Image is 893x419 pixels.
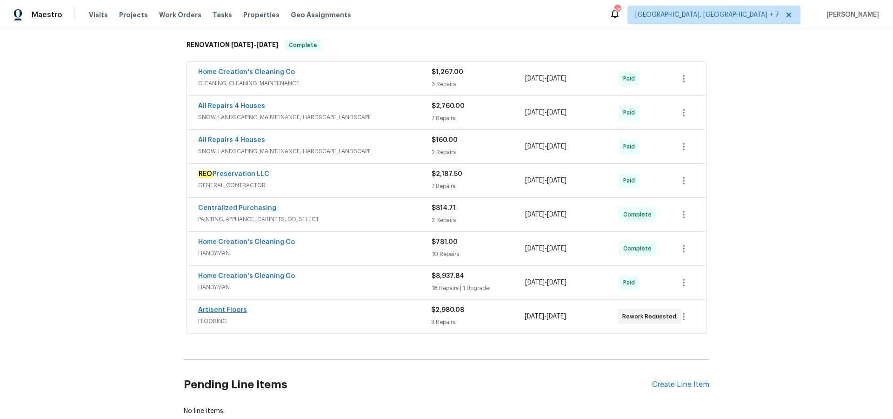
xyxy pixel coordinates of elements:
[119,10,148,20] span: Projects
[635,10,779,20] span: [GEOGRAPHIC_DATA], [GEOGRAPHIC_DATA] + 7
[823,10,879,20] span: [PERSON_NAME]
[159,10,201,20] span: Work Orders
[291,10,351,20] span: Geo Assignments
[525,142,566,151] span: -
[198,239,295,245] a: Home Creation's Cleaning Co
[623,176,639,185] span: Paid
[243,10,280,20] span: Properties
[525,313,544,320] span: [DATE]
[623,278,639,287] span: Paid
[198,170,213,178] em: REO
[432,205,456,211] span: $814.71
[547,245,566,252] span: [DATE]
[432,284,525,293] div: 18 Repairs | 1 Upgrade
[547,177,566,184] span: [DATE]
[525,244,566,253] span: -
[547,143,566,150] span: [DATE]
[623,74,639,83] span: Paid
[198,273,295,279] a: Home Creation's Cleaning Co
[432,171,462,177] span: $2,187.50
[546,313,566,320] span: [DATE]
[431,307,464,313] span: $2,980.08
[547,109,566,116] span: [DATE]
[198,79,432,88] span: CLEANING, CLEANING_MAINTENANCE
[622,312,680,321] span: Rework Requested
[198,181,432,190] span: GENERAL_CONTRACTOR
[213,12,232,18] span: Tasks
[431,318,524,327] div: 3 Repairs
[525,176,566,185] span: -
[525,312,566,321] span: -
[198,249,432,258] span: HANDYMAN
[231,41,279,48] span: -
[432,182,525,191] div: 7 Repairs
[623,244,655,253] span: Complete
[525,143,545,150] span: [DATE]
[184,363,652,406] h2: Pending Line Items
[198,307,247,313] a: Artisent Floors
[525,245,545,252] span: [DATE]
[547,75,566,82] span: [DATE]
[614,6,620,15] div: 58
[525,109,545,116] span: [DATE]
[198,205,276,211] a: Centralized Purchasing
[525,108,566,117] span: -
[198,69,295,75] a: Home Creation's Cleaning Co
[525,74,566,83] span: -
[432,80,525,89] div: 3 Repairs
[525,278,566,287] span: -
[432,114,525,123] div: 7 Repairs
[547,279,566,286] span: [DATE]
[652,380,709,389] div: Create Line Item
[256,41,279,48] span: [DATE]
[547,211,566,218] span: [DATE]
[525,177,545,184] span: [DATE]
[432,216,525,225] div: 2 Repairs
[198,170,269,178] a: REOPreservation LLC
[89,10,108,20] span: Visits
[525,279,545,286] span: [DATE]
[198,215,432,224] span: PAINTING, APPLIANCE, CABINETS, OD_SELECT
[184,406,709,416] div: No line items.
[198,113,432,122] span: SNOW, LANDSCAPING_MAINTENANCE, HARDSCAPE_LANDSCAPE
[525,210,566,219] span: -
[525,211,545,218] span: [DATE]
[432,273,464,279] span: $8,937.84
[198,317,431,326] span: FLOORING
[184,30,709,60] div: RENOVATION [DATE]-[DATE]Complete
[187,40,279,51] h6: RENOVATION
[198,137,265,143] a: All Repairs 4 Houses
[432,250,525,259] div: 10 Repairs
[432,137,458,143] span: $160.00
[623,142,639,151] span: Paid
[623,210,655,219] span: Complete
[198,147,432,156] span: SNOW, LANDSCAPING_MAINTENANCE, HARDSCAPE_LANDSCAPE
[198,103,265,109] a: All Repairs 4 Houses
[432,239,458,245] span: $781.00
[525,75,545,82] span: [DATE]
[32,10,62,20] span: Maestro
[198,283,432,292] span: HANDYMAN
[231,41,253,48] span: [DATE]
[623,108,639,117] span: Paid
[432,103,465,109] span: $2,760.00
[432,148,525,157] div: 2 Repairs
[432,69,463,75] span: $1,267.00
[285,41,321,50] span: Complete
